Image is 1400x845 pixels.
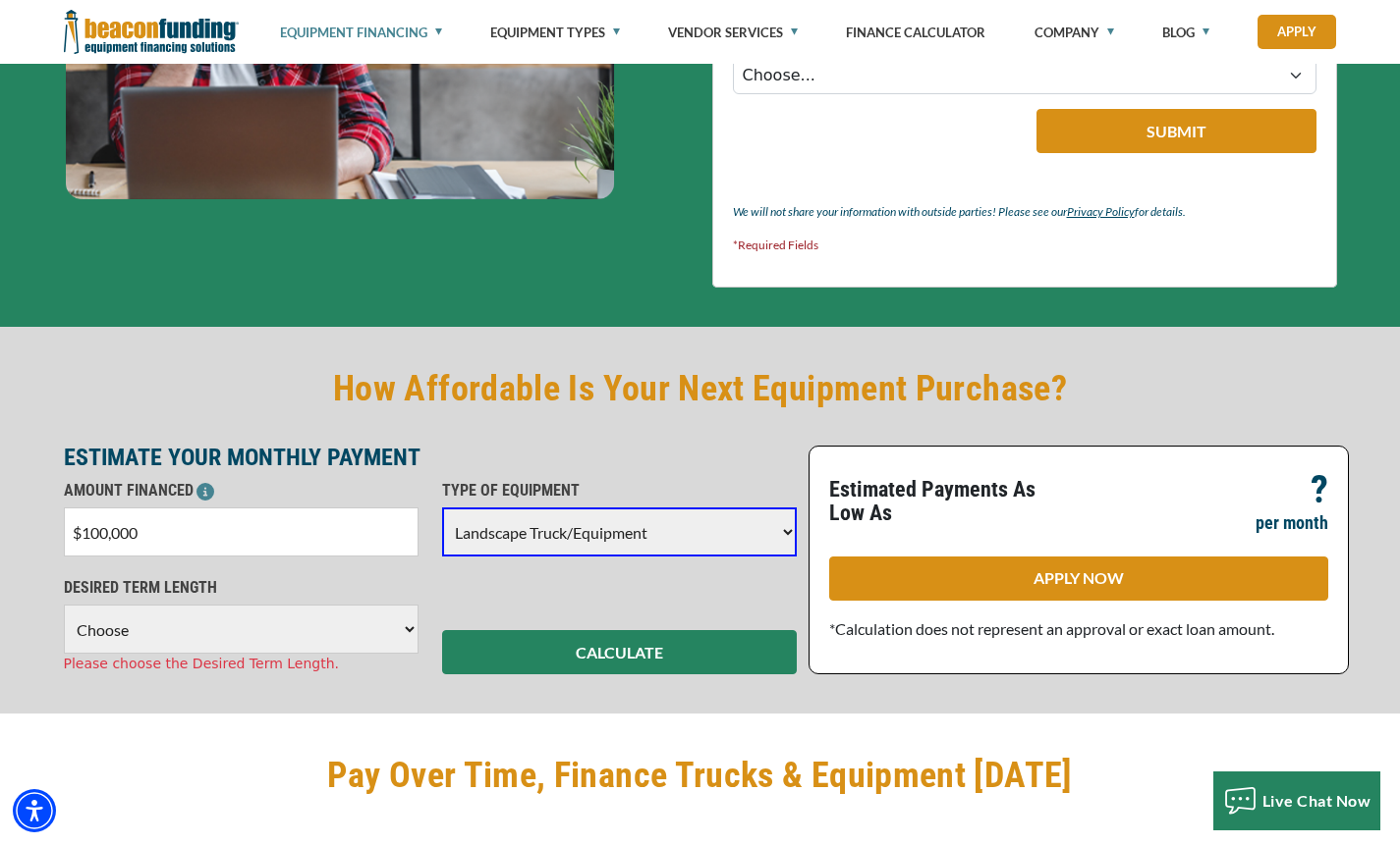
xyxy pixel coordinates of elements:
p: ESTIMATE YOUR MONTHLY PAYMENT [64,446,797,469]
div: Accessibility Menu [13,789,56,832]
p: We will not share your information with outside parties! Please see our for details. [733,200,1316,224]
a: Privacy Policy [1067,204,1135,219]
p: TYPE OF EQUIPMENT [442,479,797,502]
p: DESIRED TERM LENGTH [64,576,419,600]
p: *Required Fields [733,234,1316,257]
span: *Calculation does not represent an approval or exact loan amount. [829,619,1274,638]
p: Estimated Payments As Low As [829,478,1067,525]
button: Live Chat Now [1213,771,1381,830]
input: $ [64,507,419,556]
button: Submit [1036,109,1316,153]
p: ? [1311,478,1328,502]
button: CALCULATE [442,630,797,674]
a: Apply [1258,15,1336,49]
a: APPLY NOW [829,556,1328,601]
h2: How Affordable Is Your Next Equipment Purchase? [64,366,1337,411]
iframe: reCAPTCHA [733,109,972,170]
span: Live Chat Now [1262,791,1372,810]
div: Please choose the Desired Term Length. [64,654,419,674]
p: AMOUNT FINANCED [64,479,419,502]
p: per month [1256,511,1328,535]
h2: Pay Over Time, Finance Trucks & Equipment [DATE] [64,753,1337,798]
